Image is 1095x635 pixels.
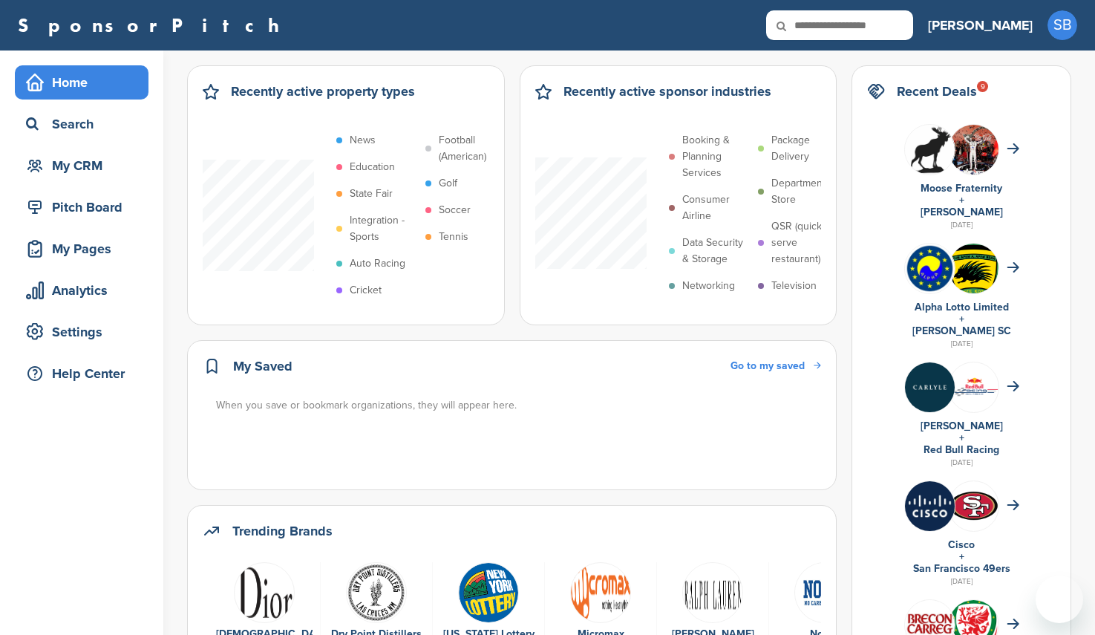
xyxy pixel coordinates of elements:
a: + [959,313,964,325]
p: Auto Racing [350,255,405,272]
img: Open uri20141112 64162 1p6hhgm?1415811497 [949,244,998,303]
p: Department Store [771,175,840,208]
a: Red Bull Racing [924,443,999,456]
p: Package Delivery [771,132,840,165]
p: Golf [439,175,457,192]
a: Analytics [15,273,148,307]
img: Data [570,562,631,623]
p: Education [350,159,395,175]
a: Go to my saved [730,358,821,374]
a: + [959,432,964,444]
iframe: Button to launch messaging window [1036,576,1083,623]
a: + [959,550,964,563]
div: My Pages [22,235,148,262]
div: [DATE] [867,456,1056,469]
a: SponsorPitch [18,16,289,35]
a: San Francisco 49ers [913,562,1010,575]
h2: Recently active sponsor industries [563,81,771,102]
img: Dry point [346,562,407,623]
p: News [350,132,376,149]
p: Cricket [350,282,382,299]
h2: Recently active property types [231,81,415,102]
p: Consumer Airline [682,192,751,224]
div: [DATE] [867,337,1056,351]
p: QSR (quick serve restaurant) [771,218,840,267]
a: Alpha Lotto Limited [915,301,1009,313]
a: Home [15,65,148,100]
p: State Fair [350,186,393,202]
a: Cisco [948,538,975,551]
p: Networking [682,278,735,294]
a: Screen shot 2017 11 06 at 10.49.13 am [664,562,761,622]
p: Data Security & Storage [682,235,751,267]
p: Booking & Planning Services [682,132,751,181]
a: + [959,194,964,206]
p: Integration - Sports [350,212,418,245]
a: [PERSON_NAME] [921,206,1003,218]
a: Data [552,562,649,622]
h3: [PERSON_NAME] [928,15,1033,36]
span: SB [1047,10,1077,40]
div: Pitch Board [22,194,148,221]
div: When you save or bookmark organizations, they will appear here. [216,397,823,414]
div: 9 [977,81,988,92]
h2: My Saved [233,356,292,377]
a: Help Center [15,356,148,391]
a: My Pages [15,232,148,266]
a: [PERSON_NAME] SC [912,325,1011,337]
a: Search [15,107,148,141]
a: Dry point [328,562,425,622]
a: 589 91 nocco logo [777,562,873,622]
img: 271px new york lottery.svg [458,562,519,623]
a: [PERSON_NAME] [928,9,1033,42]
h2: Recent Deals [897,81,977,102]
div: Search [22,111,148,137]
a: 271px new york lottery.svg [440,562,537,622]
img: Data [234,562,295,623]
a: Data [216,562,313,622]
img: 3bs1dc4c 400x400 [949,125,998,175]
img: Hjwwegho 400x400 [905,125,955,175]
img: Data?1415805694 [949,491,998,521]
p: Football (American) [439,132,507,165]
img: Jmyca1yn 400x400 [905,481,955,531]
a: [PERSON_NAME] [921,420,1003,432]
p: Soccer [439,202,471,218]
span: Go to my saved [730,359,805,372]
p: Television [771,278,817,294]
div: My CRM [22,152,148,179]
a: My CRM [15,149,148,183]
a: Pitch Board [15,190,148,224]
div: [DATE] [867,218,1056,232]
img: Data?1415811735 [949,377,998,397]
img: Phzb2w6l 400x400 [905,244,955,293]
div: Analytics [22,277,148,304]
a: Settings [15,315,148,349]
a: Moose Fraternity [921,182,1002,195]
div: [DATE] [867,575,1056,588]
img: Screen shot 2017 11 06 at 10.49.13 am [682,562,743,623]
div: Settings [22,319,148,345]
div: Help Center [22,360,148,387]
img: Eowf0nlc 400x400 [905,362,955,412]
p: Tennis [439,229,468,245]
div: Home [22,69,148,96]
h2: Trending Brands [232,521,333,541]
img: 589 91 nocco logo [794,562,855,623]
